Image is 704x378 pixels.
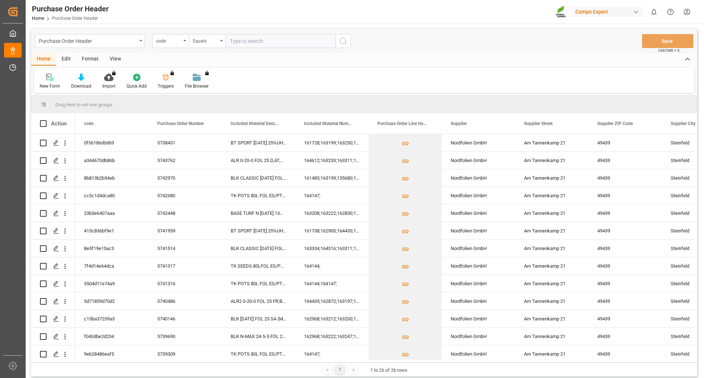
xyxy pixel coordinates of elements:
div: BT SPORT [DATE] 25%UH 3M FOL 25 INT MSE;ENF FAIRWAYS [DATE] FOL 25 INT, MSE;EST TE-MAX BS KR 11-4... [222,222,295,239]
div: Am Tannenkamp 21 [515,345,588,363]
div: c15ba37239a5 [75,310,148,327]
div: Am Tannenkamp 21 [515,152,588,169]
div: 164147; [295,187,368,204]
div: Press SPACE to select this row. [31,328,75,345]
div: 5742970 [148,169,222,187]
div: BASE TURF N [DATE] 13%UH 3M FOL INT;BLK [DATE] FOL 25 SA (MSE);BLK CLASSIC [DATE] FOL 50 INT (MSE... [222,205,295,222]
div: Press SPACE to select this row. [31,240,75,257]
div: 161728;163199;163250;163264;163247;163193;161741 [295,134,368,151]
div: Nordfolien GmbH [442,152,515,169]
div: Am Tannenkamp 21 [515,310,588,327]
div: Edit [56,53,76,66]
div: Nordfolien GmbH [442,310,515,327]
div: 162968;163222;163247;162895;163259;163208; [295,328,368,345]
div: BLK CLASSIC [DATE] FOL 25 D,EN,FR,NL,PL;ESG 12 NPK [DATE] FOL 25 WW;EST TE-MAX KR 11-48 FOL20 D,E... [222,240,295,257]
div: 5740146 [148,310,222,327]
div: Am Tannenkamp 21 [515,205,588,222]
div: 5741317 [148,257,222,275]
div: 49439 [588,205,662,222]
div: 163334;164316;163311;162900;163208;163200;163300; [295,240,368,257]
div: 5742448 [148,205,222,222]
div: 164612;163233;163311;163340;163213;164389;164596;162968;162864;162872;163187 [295,152,368,169]
span: Supplier Street [524,121,553,126]
div: Nordfolien GmbH [442,257,515,275]
div: Download [71,83,91,89]
button: open menu [35,34,145,48]
div: 162968;163212;163200;161942;164540;163233;163879;162723;163340;162830;163334; [295,310,368,327]
div: Press SPACE to select this row. [31,293,75,310]
div: Press SPACE to select this row. [31,152,75,169]
span: Purchase Order Line Items [377,121,426,126]
button: Save [642,34,693,48]
div: TK POTS 80L FOL ES/PT/GR/TK; [222,345,295,363]
div: Nordfolien GmbH [442,169,515,187]
div: Nordfolien GmbH [442,328,515,345]
div: Am Tannenkamp 21 [515,222,588,239]
div: 1 to 26 of 26 rows [370,367,407,374]
div: Purchase Order Header [39,36,137,45]
div: 49439 [588,257,662,275]
div: 0f56186d0d69 [75,134,148,151]
div: 1 [335,365,345,374]
div: 49439 [588,187,662,204]
div: ALR 0-20-0 FOL 25 D,AT,CH,EN,BLN;BLK CLASSIC [DATE] FOL 25 D,EN,FR,NL,PL;BLK CLASSIC [DATE] FOL 2... [222,152,295,169]
div: 5d71859d70d2 [75,293,148,310]
div: BLK [DATE] FOL 25 SA (MSE);BLK N-MAX 24-5-5 FOL 25 INT (MSE);DTC 12 [GEOGRAPHIC_DATA] [DATE] 20%U... [222,310,295,327]
div: TK POTS 80L FOL ES/PT/GR/TK;TK SEEDS 80LFOL ES/PT/TK; [222,275,295,292]
span: Supplier City [671,121,696,126]
div: Press SPACE to select this row. [31,134,75,152]
div: Nordfolien GmbH [442,293,515,310]
div: Compo Expert [572,7,643,17]
div: 8e5f19e15ac3 [75,240,148,257]
span: Supplier [451,121,467,126]
div: Format [76,53,104,66]
div: 161485;163199;135680;161942;162872;162640;163317; [295,169,368,187]
div: 49439 [588,345,662,363]
div: 5740486 [148,293,222,310]
div: 5741959 [148,222,222,239]
div: cc5c1d4dca80 [75,187,148,204]
div: 49439 [588,169,662,187]
div: Nordfolien GmbH [442,187,515,204]
div: 164144;164147; [295,275,368,292]
button: open menu [189,34,225,48]
div: 415c836bf9e1 [75,222,148,239]
div: 49439 [588,222,662,239]
div: Nordfolien GmbH [442,240,515,257]
div: Press SPACE to select this row. [31,205,75,222]
div: 49439 [588,134,662,151]
div: Press SPACE to select this row. [31,187,75,205]
div: 164435;162872;163197;161757;163200;163330; [295,293,368,310]
div: Am Tannenkamp 21 [515,328,588,345]
div: 164147; [295,345,368,363]
div: 49439 [588,293,662,310]
div: 49439 [588,240,662,257]
div: BLK CLASSIC [DATE] FOL 50 INT (MSE);BLK CLASSIC [DATE] FOL 50 OMN;BLK PREMIUM [DATE] FOL 25 D,EN,... [222,169,295,187]
span: Purchase Order Number [157,121,204,126]
span: code [84,121,93,126]
button: Help Center [662,4,679,20]
div: Home [31,53,56,66]
div: Press SPACE to select this row. [31,257,75,275]
div: code [156,36,181,44]
div: Equals [193,36,218,44]
div: New Form [40,83,60,89]
div: 5739309 [148,345,222,363]
span: Supplier ZIP Code [597,121,633,126]
div: Nordfolien GmbH [442,222,515,239]
div: Am Tannenkamp 21 [515,293,588,310]
img: Screenshot%202023-09-29%20at%2010.02.21.png_1712312052.png [555,5,567,18]
div: Press SPACE to select this row. [31,345,75,363]
div: 49439 [588,328,662,345]
div: 5742680 [148,187,222,204]
div: 5504d11e74a9 [75,275,148,292]
div: 5738431 [148,134,222,151]
button: Compo Expert [572,5,646,19]
div: BT SPORT [DATE] 25%UH 3M FOL 25 INT MSE;EST MF BS KR 13-40-0 FOL 20 INT MSE;EST PL KR 18-24-5 FOL... [222,134,295,151]
div: Am Tannenkamp 21 [515,187,588,204]
div: 23b3e6407aaa [75,205,148,222]
div: Quick Add [126,83,147,89]
div: Action [51,120,67,127]
div: 49439 [588,275,662,292]
a: Home [32,16,44,21]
